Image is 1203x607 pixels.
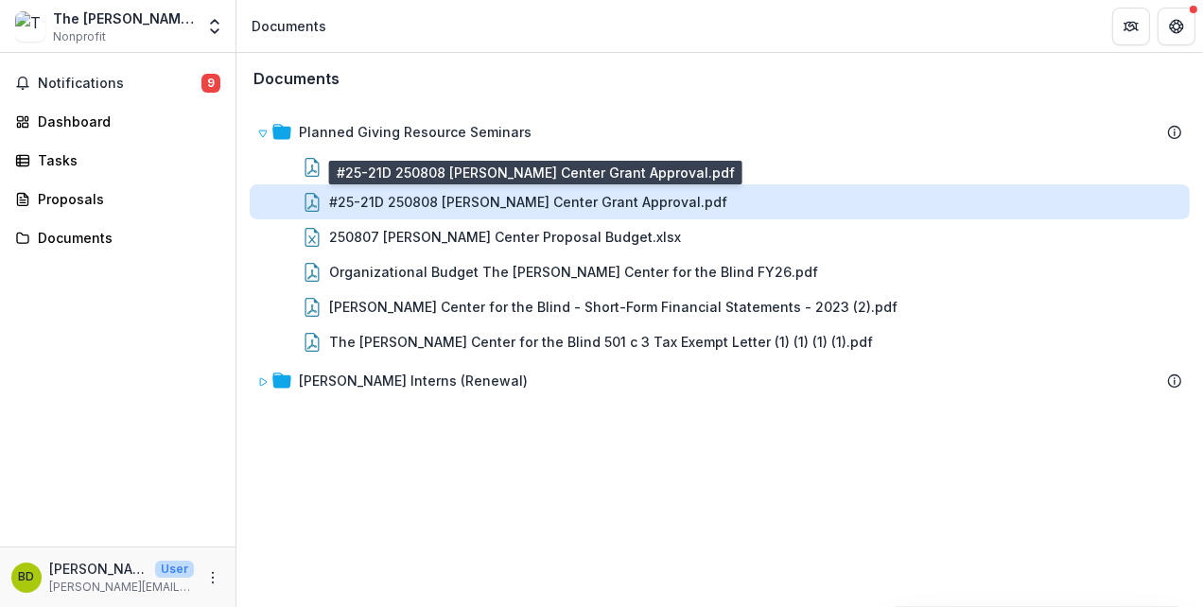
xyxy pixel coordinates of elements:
[329,262,818,282] div: Organizational Budget The [PERSON_NAME] Center for the Blind FY26.pdf
[250,289,1190,324] div: [PERSON_NAME] Center for the Blind - Short-Form Financial Statements - 2023 (2).pdf
[250,114,1190,149] div: Planned Giving Resource Seminars
[1158,8,1195,45] button: Get Help
[250,254,1190,289] div: Organizational Budget The [PERSON_NAME] Center for the Blind FY26.pdf
[250,149,1190,184] div: #25-21D [PERSON_NAME] Center Award Letter.pdf
[38,189,213,209] div: Proposals
[38,76,201,92] span: Notifications
[53,28,106,45] span: Nonprofit
[8,222,228,253] a: Documents
[38,150,213,170] div: Tasks
[53,9,194,28] div: The [PERSON_NAME] Center for the Blind
[8,106,228,137] a: Dashboard
[329,332,873,352] div: The [PERSON_NAME] Center for the Blind 501 c 3 Tax Exempt Letter (1) (1) (1) (1).pdf
[244,12,334,40] nav: breadcrumb
[19,571,35,583] div: Barbara Duffy
[8,183,228,215] a: Proposals
[329,297,898,317] div: [PERSON_NAME] Center for the Blind - Short-Form Financial Statements - 2023 (2).pdf
[299,371,528,390] div: [PERSON_NAME] Interns (Renewal)
[329,192,727,212] div: #25-21D 250808 [PERSON_NAME] Center Grant Approval.pdf
[250,184,1190,219] div: #25-21D 250808 [PERSON_NAME] Center Grant Approval.pdf
[38,228,213,248] div: Documents
[49,579,194,596] p: [PERSON_NAME][EMAIL_ADDRESS][PERSON_NAME][PERSON_NAME][DOMAIN_NAME]
[250,363,1190,398] div: [PERSON_NAME] Interns (Renewal)
[49,559,148,579] p: [PERSON_NAME]
[201,8,228,45] button: Open entity switcher
[253,70,340,88] h3: Documents
[329,157,656,177] div: #25-21D [PERSON_NAME] Center Award Letter.pdf
[250,219,1190,254] div: 250807 [PERSON_NAME] Center Proposal Budget.xlsx
[201,74,220,93] span: 9
[155,561,194,578] p: User
[299,122,532,142] div: Planned Giving Resource Seminars
[329,227,681,247] div: 250807 [PERSON_NAME] Center Proposal Budget.xlsx
[250,324,1190,359] div: The [PERSON_NAME] Center for the Blind 501 c 3 Tax Exempt Letter (1) (1) (1) (1).pdf
[201,566,224,589] button: More
[8,145,228,176] a: Tasks
[8,68,228,98] button: Notifications9
[1112,8,1150,45] button: Partners
[250,114,1190,359] div: Planned Giving Resource Seminars#25-21D [PERSON_NAME] Center Award Letter.pdf#25-21D 250808 [PERS...
[15,11,45,42] img: The Carroll Center for the Blind
[252,16,326,36] div: Documents
[38,112,213,131] div: Dashboard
